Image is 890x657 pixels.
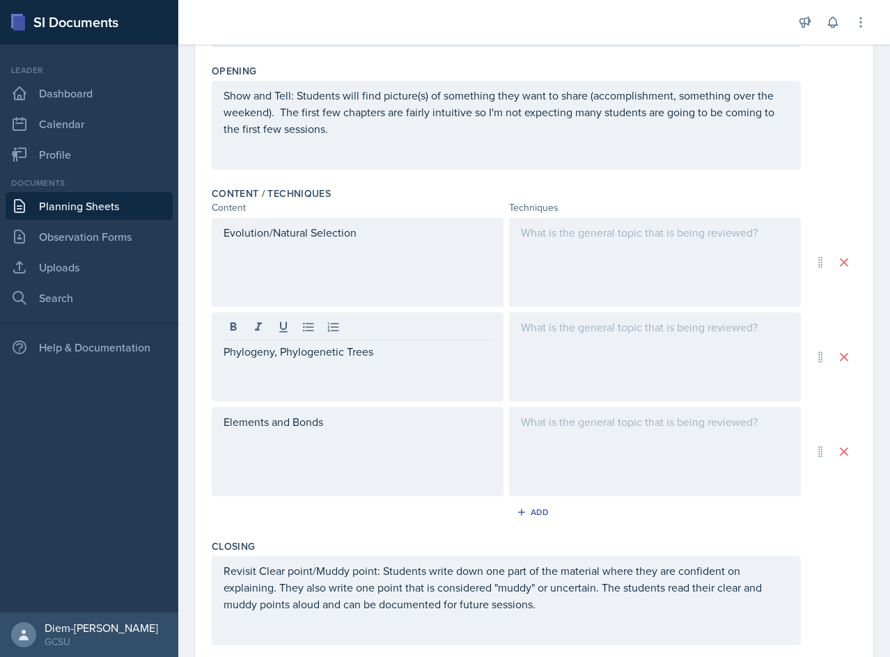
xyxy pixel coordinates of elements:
p: Phylogeny, Phylogenetic Trees [224,343,492,360]
div: Leader [6,64,173,77]
div: Techniques [509,200,801,215]
p: Revisit Clear point/Muddy point: Students write down one part of the material where they are conf... [224,562,789,612]
div: Content [212,200,503,215]
div: Diem-[PERSON_NAME] [45,621,158,635]
div: GCSU [45,635,158,649]
a: Observation Forms [6,223,173,251]
p: Elements and Bonds [224,413,492,430]
div: Add [520,507,549,518]
a: Planning Sheets [6,192,173,220]
button: Add [512,502,557,523]
p: Show and Tell: Students will find picture(s) of something they want to share (accomplishment, som... [224,87,789,137]
a: Profile [6,141,173,168]
div: Documents [6,177,173,189]
p: Evolution/Natural Selection [224,224,492,241]
a: Dashboard [6,79,173,107]
label: Content / Techniques [212,187,331,200]
a: Uploads [6,253,173,281]
a: Calendar [6,110,173,138]
div: Help & Documentation [6,333,173,361]
label: Closing [212,539,255,553]
a: Search [6,284,173,312]
label: Opening [212,64,256,78]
